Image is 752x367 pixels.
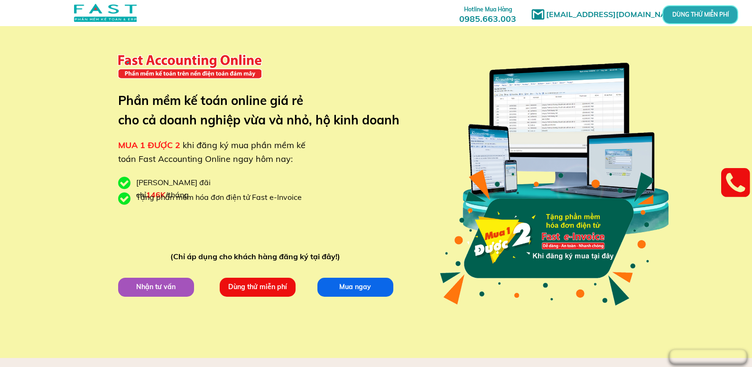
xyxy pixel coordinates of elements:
h1: [EMAIL_ADDRESS][DOMAIN_NAME] [546,9,686,21]
p: Mua ngay [316,277,394,297]
div: Tặng phần mềm hóa đơn điện tử Fast e-Invoice [136,191,309,204]
span: khi đăng ký mua phần mềm kế toán Fast Accounting Online ngay hôm nay: [118,140,306,164]
span: Hotline Mua Hàng [464,6,512,13]
span: 146K [146,190,166,199]
h3: Phần mềm kế toán online giá rẻ cho cả doanh nghiệp vừa và nhỏ, hộ kinh doanh [118,91,414,130]
h3: 0985.663.003 [449,3,527,24]
p: Nhận tư vấn [117,277,195,297]
div: [PERSON_NAME] đãi chỉ /tháng [136,177,260,201]
div: (Chỉ áp dụng cho khách hàng đăng ký tại đây!) [170,251,344,263]
p: DÙNG THỬ MIỄN PHÍ [684,11,716,19]
span: MUA 1 ĐƯỢC 2 [118,140,180,151]
p: Dùng thử miễn phí [219,277,296,297]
